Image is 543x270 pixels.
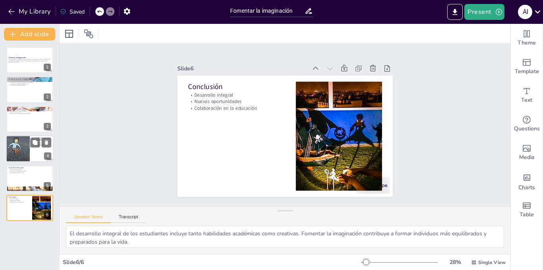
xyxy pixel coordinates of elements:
[188,105,285,112] p: Colaboración en la educación
[44,182,51,189] div: 5
[511,110,543,138] div: Get real-time input from your audience
[518,183,535,192] span: Charts
[44,64,51,71] div: 1
[188,82,285,91] p: Conclusión
[63,258,361,266] div: Slide 6 / 6
[447,4,463,20] button: Export to PowerPoint
[66,214,111,223] button: Speaker Notes
[515,67,539,76] span: Template
[9,167,51,169] p: El rol de la educación
[6,165,53,192] div: https://cdn.sendsteps.com/images/logo/sendsteps_logo_white.pnghttps://cdn.sendsteps.com/images/lo...
[44,123,51,130] div: 3
[9,83,51,84] p: La integración de ejercicios imaginativos
[188,91,285,98] p: Desarrollo integral
[6,106,53,132] div: https://cdn.sendsteps.com/images/logo/sendsteps_logo_white.pnghttps://cdn.sendsteps.com/images/lo...
[9,80,51,82] p: La imaginación impulsa la creatividad
[32,144,51,145] p: Sesiones de escritura creativa
[9,82,51,83] p: La imaginación mejora la resolución de problemas
[519,153,535,162] span: Media
[6,47,53,73] div: https://cdn.sendsteps.com/images/logo/sendsteps_logo_white.pnghttps://cdn.sendsteps.com/images/lo...
[42,138,51,148] button: Delete Slide
[518,39,536,47] span: Theme
[6,5,54,18] button: My Library
[7,108,49,110] p: Formas de expresión creativa
[464,4,504,20] button: Present
[9,78,51,80] p: La importancia de la imaginación
[518,4,532,20] button: A i
[66,226,504,248] textarea: El desarrollo integral de los estudiantes incluye tanto habilidades académicas como creativas. Fo...
[511,24,543,52] div: Change the overall theme
[9,169,51,170] p: Integración en el currículo
[520,210,534,219] span: Table
[230,5,304,17] input: Insert title
[9,56,26,58] strong: Fomentar la Imaginación
[478,259,506,266] span: Single View
[9,84,51,86] p: Un ambiente de aprendizaje libre
[9,196,30,198] p: Conclusión
[63,27,76,40] div: Layout
[4,28,55,41] button: Add slide
[446,258,465,266] div: 28 %
[511,138,543,167] div: Add images, graphics, shapes or video
[9,62,51,63] p: Generated with [URL]
[9,109,51,111] p: Diversidad de disciplinas artísticas
[84,29,93,39] span: Position
[511,167,543,196] div: Add charts and graphs
[511,196,543,224] div: Add a table
[32,137,51,141] p: Actividades para estimular la imaginación
[518,5,532,19] div: A i
[9,198,30,200] p: Desarrollo integral
[44,153,51,160] div: 4
[32,145,51,147] p: Actividades de teatro
[111,214,146,223] button: Transcript
[32,142,51,144] p: Talleres de arte
[44,93,51,101] div: 2
[9,201,30,203] p: Colaboración en la educación
[511,52,543,81] div: Add ready made slides
[511,81,543,110] div: Add text boxes
[9,200,30,201] p: Nuevas oportunidades
[521,96,532,105] span: Text
[9,59,51,62] p: Esta presentación explora la importancia del arte y la expresión creativa, y cómo fomentar la ima...
[514,124,540,133] span: Questions
[9,170,51,172] p: Desarrollo de habilidades creativas
[6,135,54,162] div: https://cdn.sendsteps.com/images/logo/sendsteps_logo_white.pnghttps://cdn.sendsteps.com/images/lo...
[6,195,53,221] div: https://cdn.sendsteps.com/images/logo/sendsteps_logo_white.pnghttps://cdn.sendsteps.com/images/lo...
[177,65,307,72] div: Slide 6
[9,113,51,114] p: Enriquecimiento de la experiencia educativa
[44,212,51,219] div: 6
[60,8,85,16] div: Saved
[9,172,51,173] p: Beneficios en la vida personal
[188,98,285,105] p: Nuevas oportunidades
[9,111,51,113] p: Comunicación de ideas
[30,138,40,148] button: Duplicate Slide
[6,76,53,103] div: https://cdn.sendsteps.com/images/logo/sendsteps_logo_white.pnghttps://cdn.sendsteps.com/images/lo...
